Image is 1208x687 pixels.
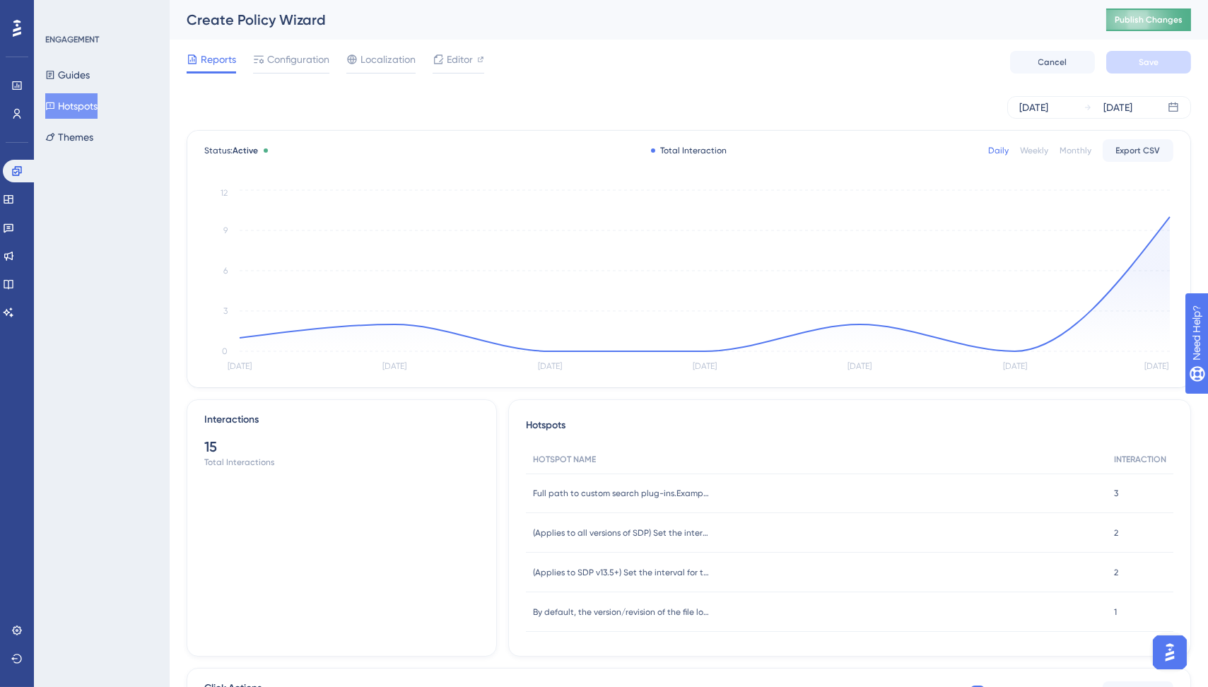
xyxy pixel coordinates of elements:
[1020,145,1048,156] div: Weekly
[1149,631,1191,674] iframe: UserGuiding AI Assistant Launcher
[848,362,872,372] tspan: [DATE]
[693,362,717,372] tspan: [DATE]
[1114,488,1118,499] span: 3
[538,362,562,372] tspan: [DATE]
[45,93,98,119] button: Hotspots
[533,454,596,465] span: HOTSPOT NAME
[233,146,258,155] span: Active
[187,10,1071,30] div: Create Policy Wizard
[1144,362,1168,372] tspan: [DATE]
[1114,454,1166,465] span: INTERACTION
[1115,14,1183,25] span: Publish Changes
[228,362,252,372] tspan: [DATE]
[1114,567,1118,578] span: 2
[223,306,228,316] tspan: 3
[201,51,236,68] span: Reports
[1038,57,1067,68] span: Cancel
[988,145,1009,156] div: Daily
[1106,8,1191,31] button: Publish Changes
[651,145,727,156] div: Total Interaction
[45,62,90,88] button: Guides
[533,527,710,539] span: (Applies to all versions of SDP) Set the interval for the Agent to report policy updates to the c...
[1060,145,1091,156] div: Monthly
[526,417,565,434] span: Hotspots
[533,606,710,618] span: By default, the version/revision of the file located in the cloud storage that was searched is de...
[1003,362,1027,372] tspan: [DATE]
[33,4,88,20] span: Need Help?
[223,225,228,235] tspan: 9
[1103,139,1173,162] button: Export CSV
[1019,99,1048,116] div: [DATE]
[447,51,473,68] span: Editor
[1114,527,1118,539] span: 2
[223,266,228,276] tspan: 6
[1116,145,1161,156] span: Export CSV
[533,488,710,499] span: Full path to custom search plug-ins.Example path: C:\spirion\CustomSearchPlugins
[1010,51,1095,74] button: Cancel
[1139,57,1159,68] span: Save
[1114,606,1117,618] span: 1
[204,437,479,457] div: 15
[267,51,329,68] span: Configuration
[533,567,710,578] span: (Applies to SDP v13.5+) Set the interval for the Agent to report progress updates to the console:...
[45,124,93,150] button: Themes
[382,362,406,372] tspan: [DATE]
[45,34,99,45] div: ENGAGEMENT
[222,346,228,356] tspan: 0
[1106,51,1191,74] button: Save
[204,145,258,156] span: Status:
[221,188,228,198] tspan: 12
[1103,99,1132,116] div: [DATE]
[360,51,416,68] span: Localization
[204,411,259,428] div: Interactions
